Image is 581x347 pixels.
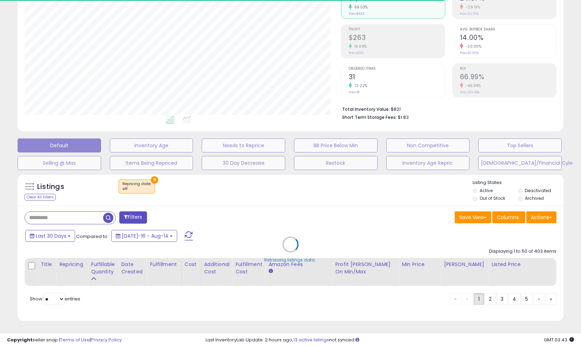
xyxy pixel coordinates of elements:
h2: $263 [349,34,445,43]
small: -30.00% [463,44,482,49]
small: -48.34% [463,83,481,88]
button: Selling @ Max [18,156,101,170]
small: Prev: 20.00% [460,51,479,55]
small: 69.03% [352,5,368,10]
b: Short Term Storage Fees: [342,114,397,120]
span: $1.83 [398,114,409,121]
small: Prev: $633 [349,12,365,16]
small: Prev: $220 [349,51,364,55]
button: 30 Day Decrease [202,156,285,170]
span: Avg. Buybox Share [460,28,556,32]
small: 72.22% [352,83,368,88]
span: ROI [460,67,556,71]
strong: Copyright [7,336,33,343]
span: 2025-09-14 03:43 GMT [544,336,574,343]
button: Needs to Reprice [202,138,285,152]
button: Default [18,138,101,152]
div: Last InventoryLab Update: 2 hours ago, not synced. [206,337,574,343]
small: Prev: 18 [349,90,359,94]
button: BB Price Below Min [294,138,378,152]
button: Inventory Age Repric [386,156,470,170]
button: Restock [294,156,378,170]
div: Retrieving listings data.. [264,257,317,263]
small: Prev: 34.70% [460,12,479,16]
button: [DEMOGRAPHIC_DATA]/Financial Cyle [478,156,562,170]
div: seller snap | | [7,337,122,343]
small: Prev: 129.68% [460,90,480,94]
a: Privacy Policy [91,336,122,343]
button: Items Being Repriced [110,156,193,170]
small: 19.68% [352,44,367,49]
button: Top Sellers [478,138,562,152]
span: Profit [349,28,445,32]
h2: 66.99% [460,73,556,82]
b: Total Inventory Value: [342,106,390,112]
h2: 14.00% [460,34,556,43]
button: Non Competitive [386,138,470,152]
span: Ordered Items [349,67,445,71]
button: Inventory Age [110,138,193,152]
h2: 31 [349,73,445,82]
li: $821 [342,104,551,113]
small: -29.19% [463,5,481,10]
a: 13 active listings [293,336,329,343]
a: Terms of Use [60,336,90,343]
